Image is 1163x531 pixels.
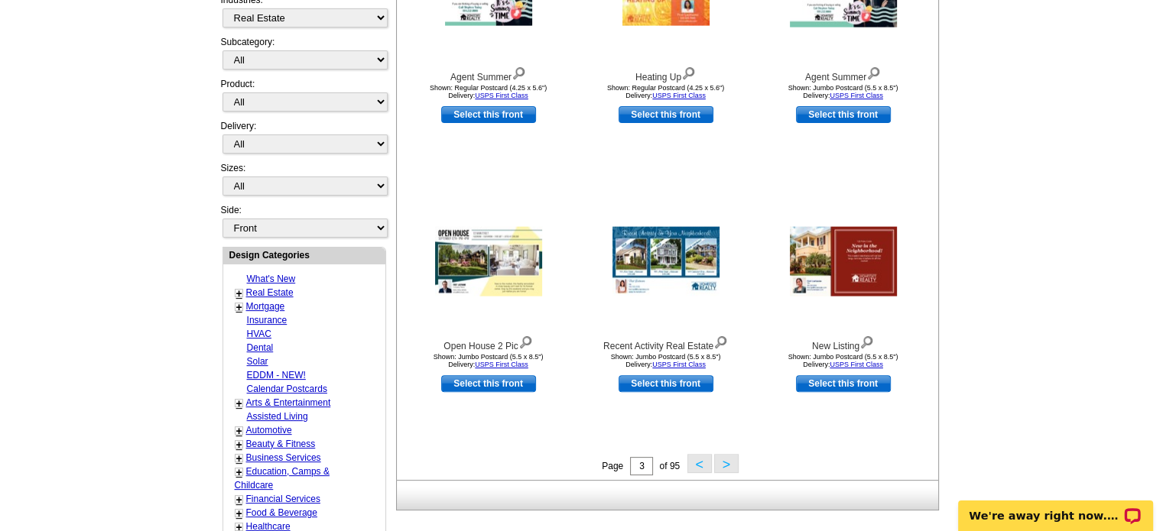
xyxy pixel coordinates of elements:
[512,63,526,80] img: view design details
[687,454,712,473] button: <
[246,301,285,312] a: Mortgage
[859,332,874,349] img: view design details
[582,332,750,353] div: Recent Activity Real Estate
[247,384,327,394] a: Calendar Postcards
[652,361,706,368] a: USPS First Class
[404,63,573,84] div: Agent Summer
[236,452,242,465] a: +
[236,494,242,506] a: +
[221,77,386,119] div: Product:
[236,301,242,313] a: +
[714,454,739,473] button: >
[435,227,542,296] img: Open House 2 Pic
[404,332,573,353] div: Open House 2 Pic
[612,227,720,296] img: Recent Activity Real Estate
[246,397,331,408] a: Arts & Entertainment
[681,63,696,80] img: view design details
[246,439,316,449] a: Beauty & Fitness
[441,106,536,123] a: use this design
[221,119,386,161] div: Delivery:
[759,332,927,353] div: New Listing
[246,452,321,463] a: Business Services
[221,203,386,239] div: Side:
[246,507,317,518] a: Food & Beverage
[247,411,308,422] a: Assisted Living
[247,315,288,325] a: Insurance
[247,342,274,353] a: Dental
[796,106,891,123] a: use this design
[619,106,713,123] a: use this design
[582,353,750,368] div: Shown: Jumbo Postcard (5.5 x 8.5") Delivery:
[475,361,528,368] a: USPS First Class
[602,461,623,471] span: Page
[759,353,927,368] div: Shown: Jumbo Postcard (5.5 x 8.5") Delivery:
[247,370,306,380] a: EDDM - NEW!
[236,287,242,299] a: +
[236,507,242,520] a: +
[246,287,294,298] a: Real Estate
[236,439,242,451] a: +
[518,332,533,349] img: view design details
[221,35,386,77] div: Subcategory:
[404,84,573,99] div: Shown: Regular Postcard (4.25 x 5.6") Delivery:
[235,466,330,491] a: Education, Camps & Childcare
[948,483,1163,531] iframe: LiveChat chat widget
[619,375,713,392] a: use this design
[223,248,385,262] div: Design Categories
[830,92,883,99] a: USPS First Class
[247,356,268,367] a: Solar
[236,466,242,478] a: +
[582,84,750,99] div: Shown: Regular Postcard (4.25 x 5.6") Delivery:
[713,332,728,349] img: view design details
[759,63,927,84] div: Agent Summer
[246,425,292,435] a: Automotive
[441,375,536,392] a: use this design
[582,63,750,84] div: Heating Up
[221,161,386,203] div: Sizes:
[247,329,271,339] a: HVAC
[659,461,680,471] span: of 95
[866,63,881,80] img: view design details
[247,274,296,284] a: What's New
[652,92,706,99] a: USPS First Class
[236,425,242,437] a: +
[796,375,891,392] a: use this design
[475,92,528,99] a: USPS First Class
[790,227,897,296] img: New Listing
[830,361,883,368] a: USPS First Class
[759,84,927,99] div: Shown: Jumbo Postcard (5.5 x 8.5") Delivery:
[404,353,573,368] div: Shown: Jumbo Postcard (5.5 x 8.5") Delivery:
[236,397,242,410] a: +
[246,494,320,504] a: Financial Services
